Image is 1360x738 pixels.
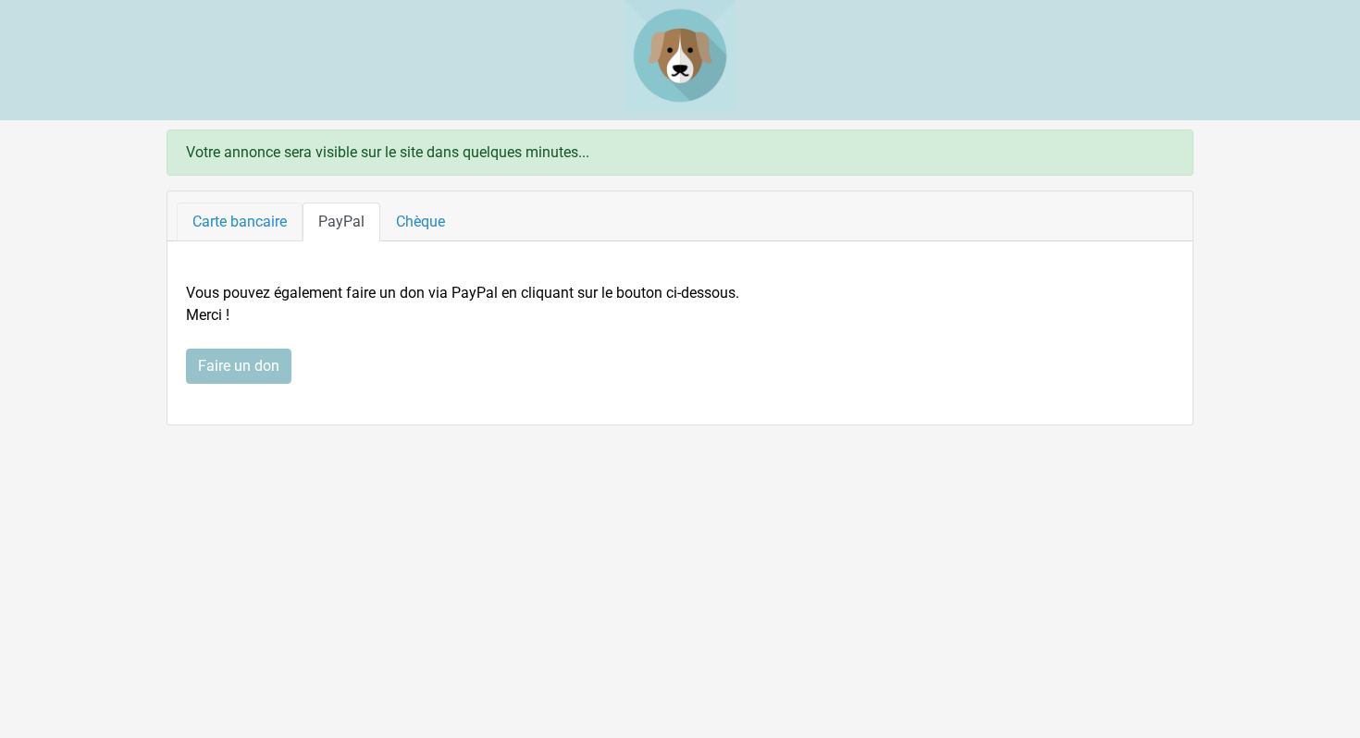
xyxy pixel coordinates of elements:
a: Chèque [380,203,461,241]
input: Faire un don [186,349,291,384]
a: Carte bancaire [177,203,303,241]
a: PayPal [303,203,380,241]
p: Vous pouvez également faire un don via PayPal en cliquant sur le bouton ci-dessous. Merci ! [186,282,1174,326]
div: Votre annonce sera visible sur le site dans quelques minutes... [167,129,1193,176]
